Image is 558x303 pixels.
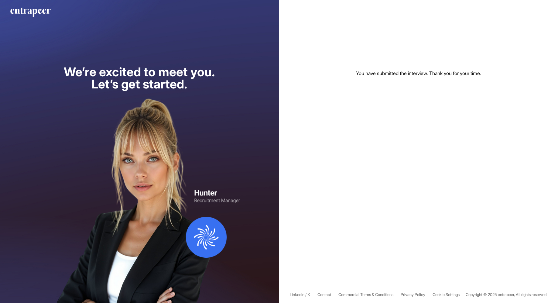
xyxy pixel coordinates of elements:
img: interview-left-front.png [28,90,251,303]
span: / [305,292,306,297]
div: Copyright © 2025 entrapeer, All rights reserved. [466,292,547,297]
a: Cookie Settings [433,292,460,297]
a: Commercial Terms & Conditions [338,292,393,297]
span: Contact [317,292,331,297]
a: Privacy Policy [401,292,425,297]
div: You have submitted the interview. Thank you for your time. [356,70,481,77]
a: Linkedin [290,292,304,297]
a: X [307,292,310,297]
div: We’re excited to meet you. Let’s get started. [64,66,215,90]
